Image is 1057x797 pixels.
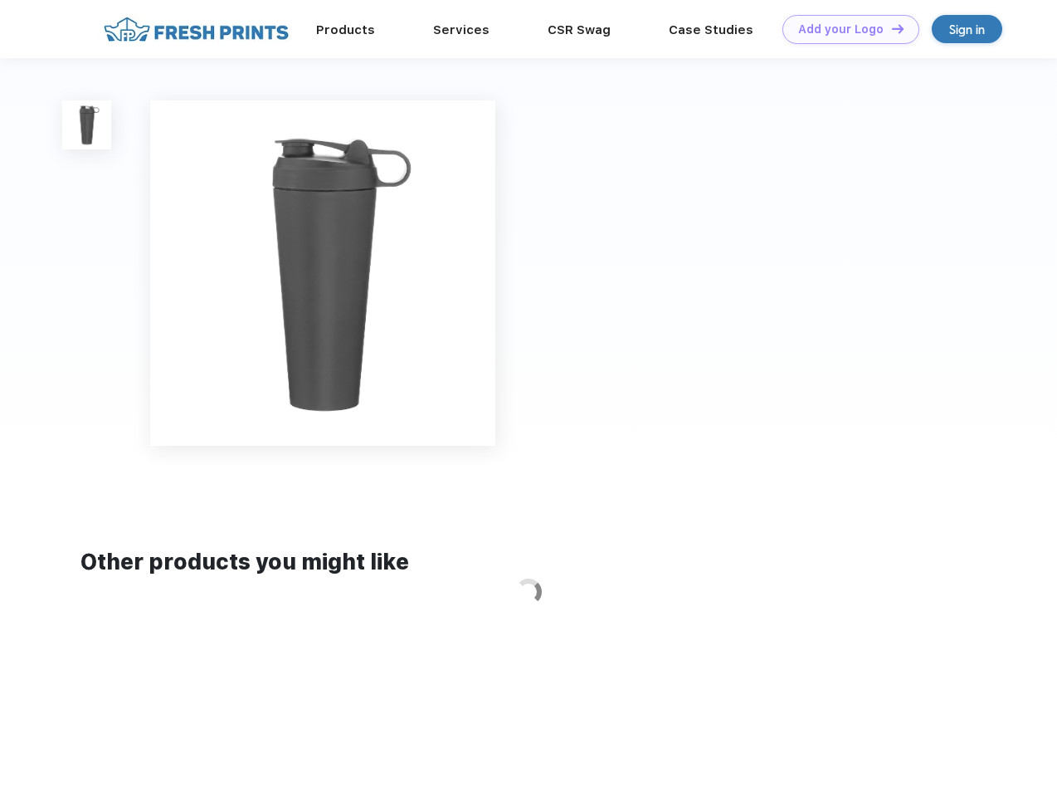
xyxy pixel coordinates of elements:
div: Other products you might like [80,546,976,579]
img: func=resize&h=100 [62,100,111,149]
div: Add your Logo [798,22,884,37]
img: fo%20logo%202.webp [99,15,294,44]
a: Products [316,22,375,37]
img: DT [892,24,904,33]
img: func=resize&h=640 [150,100,495,446]
div: Sign in [949,20,985,39]
a: Sign in [932,15,1002,43]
